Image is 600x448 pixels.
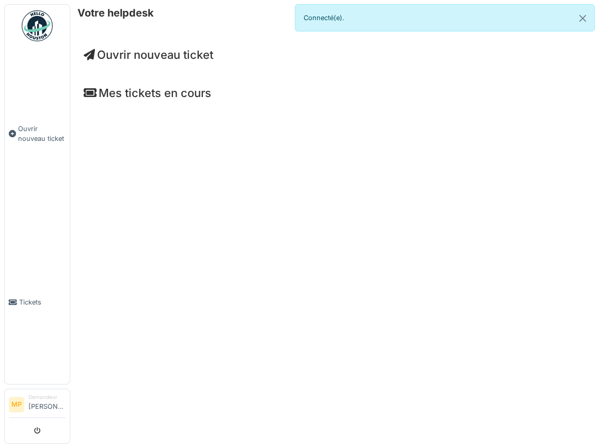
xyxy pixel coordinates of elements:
[84,86,587,100] h4: Mes tickets en cours
[5,220,70,384] a: Tickets
[77,7,154,19] h6: Votre helpdesk
[22,10,53,41] img: Badge_color-CXgf-gQk.svg
[295,4,595,31] div: Connecté(e).
[84,48,213,61] a: Ouvrir nouveau ticket
[9,393,66,418] a: MP Demandeur[PERSON_NAME]
[18,124,66,143] span: Ouvrir nouveau ticket
[28,393,66,401] div: Demandeur
[19,297,66,307] span: Tickets
[28,393,66,415] li: [PERSON_NAME]
[571,5,594,32] button: Close
[9,397,24,412] li: MP
[5,47,70,220] a: Ouvrir nouveau ticket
